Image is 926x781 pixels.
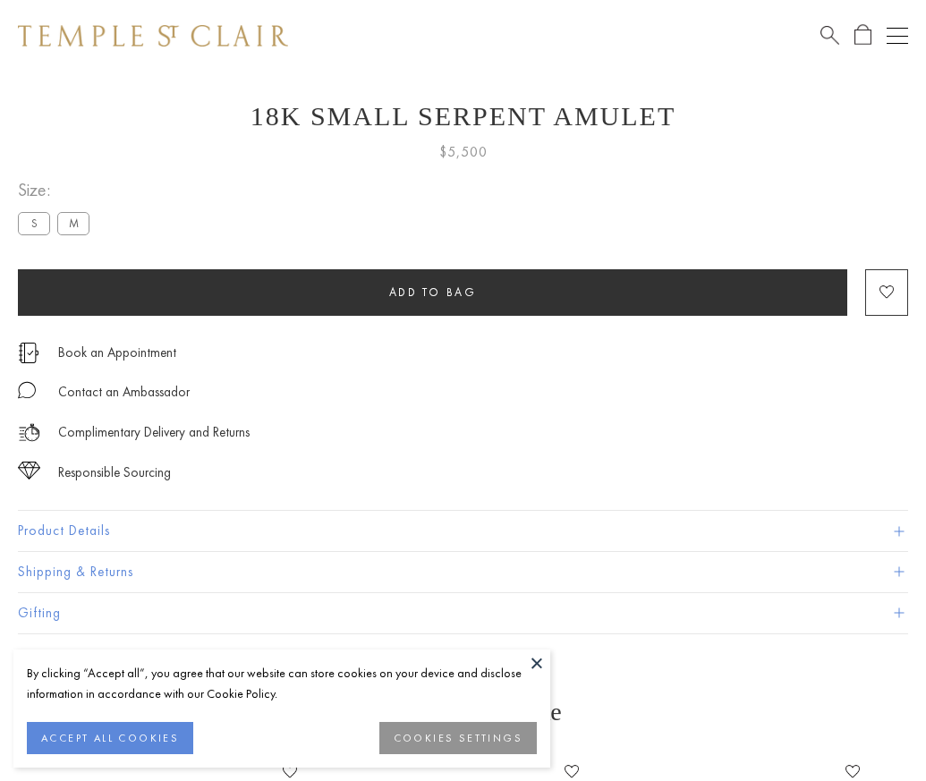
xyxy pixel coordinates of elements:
[379,722,537,754] button: COOKIES SETTINGS
[18,175,97,205] span: Size:
[439,140,488,164] span: $5,500
[18,343,39,363] img: icon_appointment.svg
[18,421,40,444] img: icon_delivery.svg
[18,101,908,132] h1: 18K Small Serpent Amulet
[27,722,193,754] button: ACCEPT ALL COOKIES
[18,381,36,399] img: MessageIcon-01_2.svg
[18,212,50,234] label: S
[58,421,250,444] p: Complimentary Delivery and Returns
[18,25,288,47] img: Temple St. Clair
[887,25,908,47] button: Open navigation
[57,212,89,234] label: M
[820,24,839,47] a: Search
[27,663,537,704] div: By clicking “Accept all”, you agree that our website can store cookies on your device and disclos...
[58,343,176,362] a: Book an Appointment
[18,593,908,633] button: Gifting
[18,552,908,592] button: Shipping & Returns
[18,462,40,480] img: icon_sourcing.svg
[389,284,477,300] span: Add to bag
[58,462,171,484] div: Responsible Sourcing
[854,24,871,47] a: Open Shopping Bag
[58,381,190,403] div: Contact an Ambassador
[18,269,847,316] button: Add to bag
[18,511,908,551] button: Product Details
